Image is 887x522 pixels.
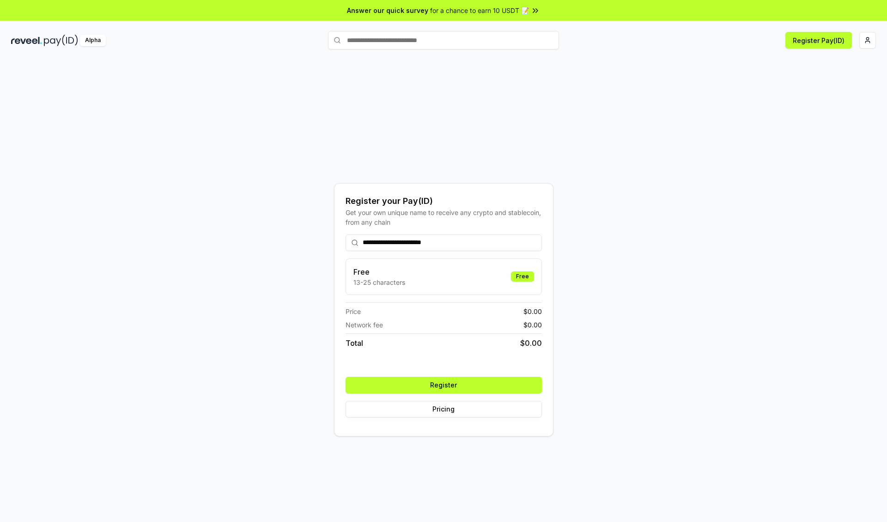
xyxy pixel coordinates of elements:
[353,277,405,287] p: 13-25 characters
[520,338,542,349] span: $ 0.00
[346,195,542,208] div: Register your Pay(ID)
[523,307,542,316] span: $ 0.00
[44,35,78,46] img: pay_id
[511,271,534,282] div: Free
[523,320,542,330] span: $ 0.00
[347,6,428,15] span: Answer our quick survey
[346,307,361,316] span: Price
[346,208,542,227] div: Get your own unique name to receive any crypto and stablecoin, from any chain
[11,35,42,46] img: reveel_dark
[346,377,542,393] button: Register
[785,32,852,49] button: Register Pay(ID)
[346,338,363,349] span: Total
[346,320,383,330] span: Network fee
[430,6,529,15] span: for a chance to earn 10 USDT 📝
[80,35,106,46] div: Alpha
[353,266,405,277] h3: Free
[346,401,542,418] button: Pricing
